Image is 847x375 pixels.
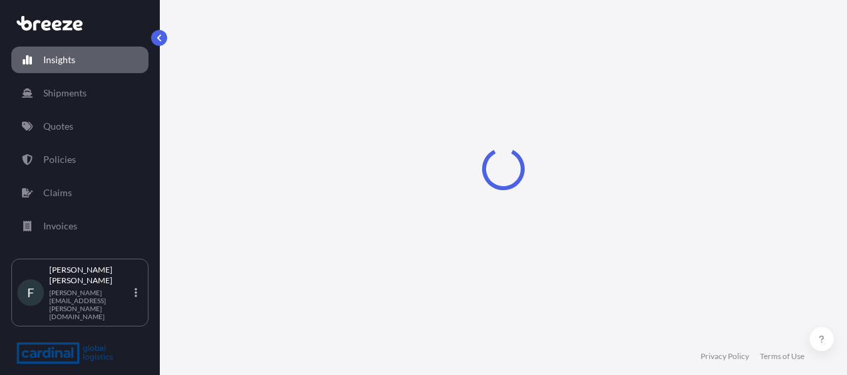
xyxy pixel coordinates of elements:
[43,219,77,233] p: Invoices
[760,351,804,362] a: Terms of Use
[49,265,132,286] p: [PERSON_NAME] [PERSON_NAME]
[11,80,148,106] a: Shipments
[43,186,72,199] p: Claims
[11,146,148,173] a: Policies
[701,351,749,362] a: Privacy Policy
[11,180,148,206] a: Claims
[43,53,75,66] p: Insights
[43,120,73,133] p: Quotes
[49,289,132,320] p: [PERSON_NAME][EMAIL_ADDRESS][PERSON_NAME][DOMAIN_NAME]
[11,113,148,140] a: Quotes
[11,47,148,73] a: Insights
[11,213,148,239] a: Invoices
[27,286,34,299] span: F
[43,86,87,100] p: Shipments
[43,153,76,166] p: Policies
[17,342,113,364] img: organization-logo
